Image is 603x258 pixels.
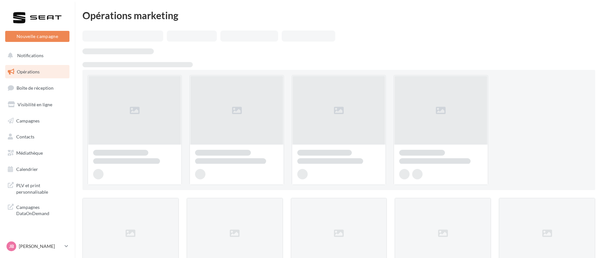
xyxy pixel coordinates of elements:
span: Contacts [16,134,34,139]
a: Calendrier [4,162,71,176]
a: Opérations [4,65,71,79]
p: [PERSON_NAME] [19,243,62,250]
button: Nouvelle campagne [5,31,69,42]
span: Opérations [17,69,40,74]
a: JB [PERSON_NAME] [5,240,69,252]
div: Opérations marketing [82,10,595,20]
a: PLV et print personnalisable [4,178,71,198]
span: Calendrier [16,166,38,172]
a: Visibilité en ligne [4,98,71,111]
span: Médiathèque [16,150,43,156]
button: Notifications [4,49,68,62]
span: PLV et print personnalisable [16,181,67,195]
span: Campagnes [16,118,40,123]
a: Médiathèque [4,146,71,160]
a: Campagnes [4,114,71,128]
a: Campagnes DataOnDemand [4,200,71,219]
a: Boîte de réception [4,81,71,95]
span: Notifications [17,53,43,58]
span: Boîte de réception [17,85,54,91]
span: JB [9,243,14,250]
a: Contacts [4,130,71,144]
span: Visibilité en ligne [18,102,52,107]
span: Campagnes DataOnDemand [16,203,67,217]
